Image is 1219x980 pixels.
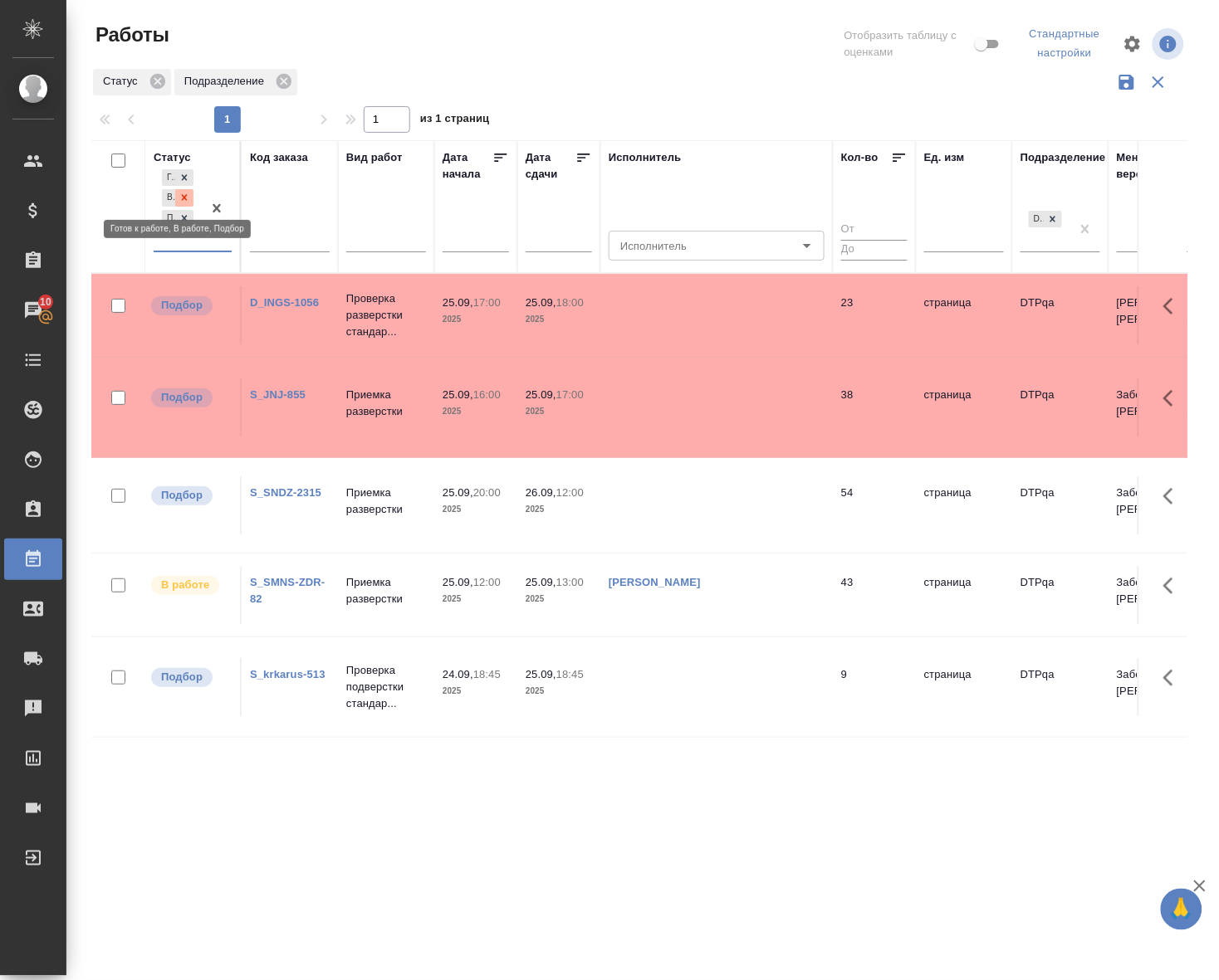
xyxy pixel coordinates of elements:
td: страница [916,476,1012,534]
td: DTPqa [1012,566,1109,624]
button: Здесь прячутся важные кнопки [1153,476,1193,516]
td: страница [916,378,1012,436]
div: DTPqa [1027,209,1064,230]
p: 2025 [526,591,592,607]
div: Готов к работе, В работе, Подбор [160,168,195,188]
p: Приемка разверстки [346,574,426,607]
p: 25.09, [526,668,556,680]
p: 25.09, [443,486,473,499]
p: Подбор [161,297,203,314]
p: Подбор [161,389,203,406]
p: Заборова [PERSON_NAME] [1117,574,1197,607]
td: 23 [833,286,916,344]
div: Статус [93,69,171,95]
div: Можно подбирать исполнителей [149,666,232,689]
p: 2025 [526,311,592,328]
td: 43 [833,566,916,624]
p: [PERSON_NAME] [PERSON_NAME] [1117,295,1197,328]
p: Статус [103,73,144,90]
div: DTPqa [1029,211,1044,228]
p: 24.09, [443,668,473,680]
p: 18:00 [556,296,584,309]
div: Можно подбирать исполнителей [149,485,232,507]
p: Приемка разверстки [346,387,426,420]
p: 25.09, [443,388,473,401]
td: 54 [833,476,916,534]
td: 38 [833,378,916,436]
div: Исполнитель [609,149,682,166]
div: Вид работ [346,149,403,166]
button: 🙏 [1161,889,1202,930]
div: Готов к работе [162,169,175,187]
p: 25.09, [443,576,473,588]
button: Здесь прячутся важные кнопки [1153,658,1193,698]
a: 10 [4,290,62,331]
div: В работе [162,189,175,207]
p: 26.09, [526,486,556,499]
button: Сбросить фильтры [1143,66,1174,98]
input: До [841,240,908,261]
p: Подразделение [184,73,270,90]
p: 2025 [443,403,509,420]
a: [PERSON_NAME] [609,576,701,588]
p: 13:00 [556,576,584,588]
a: S_SNDZ-2315 [250,486,321,499]
button: Сохранить фильтры [1111,66,1143,98]
p: 2025 [526,683,592,700]
div: Дата сдачи [526,149,575,183]
button: Здесь прячутся важные кнопки [1153,566,1193,606]
div: Подразделение [1021,149,1106,166]
p: 18:45 [473,668,501,680]
p: Подбор [161,669,203,685]
p: 25.09, [526,296,556,309]
div: Дата начала [443,149,492,183]
span: Работы [91,22,169,48]
p: Заборова [PERSON_NAME] [1117,387,1197,420]
p: 18:45 [556,668,584,680]
p: 2025 [526,403,592,420]
td: страница [916,566,1012,624]
p: 17:00 [473,296,501,309]
div: Подбор [162,210,175,227]
span: 10 [30,294,61,310]
input: От [841,219,908,240]
p: 25.09, [526,576,556,588]
div: Статус [154,149,191,166]
p: 20:00 [473,486,501,499]
button: Open [796,234,819,257]
div: Ед. изм [924,149,965,166]
p: Проверка разверстки стандар... [346,290,426,340]
p: 2025 [443,683,509,700]
div: Менеджеры верстки [1117,149,1197,183]
p: В работе [161,577,209,593]
a: D_INGS-1056 [250,296,319,309]
div: Можно подбирать исполнителей [149,295,232,317]
p: 2025 [443,311,509,328]
span: Настроить таблицу [1113,24,1153,64]
p: 2025 [526,501,592,518]
p: 2025 [443,591,509,607]
p: Приемка разверстки [346,485,426,518]
p: 25.09, [526,388,556,401]
span: из 1 страниц [420,109,490,133]
span: 🙏 [1168,892,1196,927]
span: Посмотреть информацию [1153,28,1187,60]
p: 12:00 [473,576,501,588]
div: Код заказа [250,149,308,166]
div: split button [1017,22,1113,66]
p: Проверка подверстки стандар... [346,662,426,712]
p: 17:00 [556,388,584,401]
button: Здесь прячутся важные кнопки [1153,378,1193,418]
td: страница [916,658,1012,716]
p: 2025 [443,501,509,518]
div: Исполнитель выполняет работу [149,574,232,597]
button: Здесь прячутся важные кнопки [1153,286,1193,326]
div: Подразделение [174,69,297,95]
td: страница [916,286,1012,344]
a: S_JNJ-855 [250,388,306,401]
a: S_SMNS-ZDR-82 [250,576,325,605]
p: Подбор [161,487,203,504]
a: S_krkarus-513 [250,668,326,680]
p: 25.09, [443,296,473,309]
td: DTPqa [1012,658,1109,716]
